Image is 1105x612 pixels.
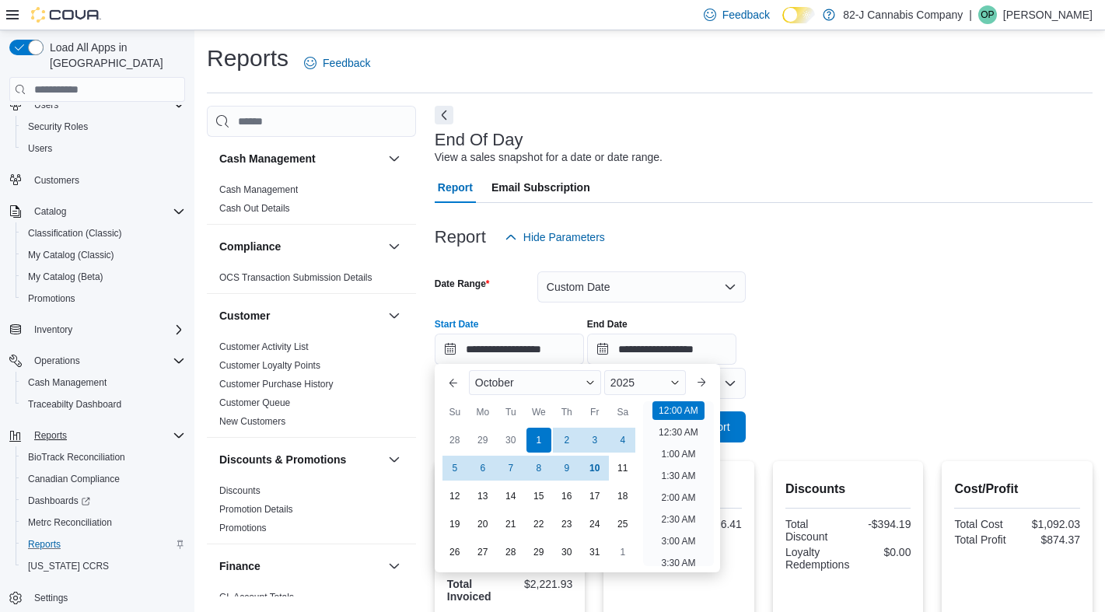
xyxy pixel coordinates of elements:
[16,490,191,512] a: Dashboards
[438,172,473,203] span: Report
[523,229,605,245] span: Hide Parameters
[582,400,607,425] div: Fr
[28,249,114,261] span: My Catalog (Classic)
[28,170,185,190] span: Customers
[470,456,495,481] div: day-6
[34,99,58,111] span: Users
[442,400,467,425] div: Su
[442,428,467,453] div: day-28
[22,289,185,308] span: Promotions
[526,400,551,425] div: We
[442,540,467,565] div: day-26
[28,451,125,463] span: BioTrack Reconciliation
[491,172,590,203] span: Email Subscription
[582,540,607,565] div: day-31
[655,510,701,529] li: 2:30 AM
[28,495,90,507] span: Dashboards
[28,227,122,240] span: Classification (Classic)
[689,370,714,395] button: Next month
[435,149,663,166] div: View a sales snapshot for a date or date range.
[219,416,285,427] a: New Customers
[298,47,376,79] a: Feedback
[526,428,551,453] div: day-1
[526,484,551,509] div: day-15
[498,222,611,253] button: Hide Parameters
[554,484,579,509] div: day-16
[470,512,495,537] div: day-20
[513,578,573,590] div: $2,221.93
[28,426,73,445] button: Reports
[28,320,185,339] span: Inventory
[219,151,316,166] h3: Cash Management
[22,513,118,532] a: Metrc Reconciliation
[610,400,635,425] div: Sa
[782,23,783,24] span: Dark Mode
[1003,5,1093,24] p: [PERSON_NAME]
[28,560,109,572] span: [US_STATE] CCRS
[441,426,637,566] div: October, 2025
[34,323,72,336] span: Inventory
[655,467,701,485] li: 1:30 AM
[441,370,466,395] button: Previous Month
[469,370,601,395] div: Button. Open the month selector. October is currently selected.
[554,428,579,453] div: day-2
[22,470,126,488] a: Canadian Compliance
[28,202,185,221] span: Catalog
[207,481,416,544] div: Discounts & Promotions
[28,171,86,190] a: Customers
[34,592,68,604] span: Settings
[22,448,185,467] span: BioTrack Reconciliation
[470,400,495,425] div: Mo
[28,96,185,114] span: Users
[498,512,523,537] div: day-21
[22,373,113,392] a: Cash Management
[323,55,370,71] span: Feedback
[22,557,115,575] a: [US_STATE] CCRS
[435,228,486,247] h3: Report
[219,184,298,195] a: Cash Management
[16,116,191,138] button: Security Roles
[219,592,294,603] a: GL Account Totals
[385,306,404,325] button: Customer
[219,558,261,574] h3: Finance
[219,485,261,496] a: Discounts
[28,121,88,133] span: Security Roles
[785,480,911,498] h2: Discounts
[652,423,705,442] li: 12:30 AM
[22,289,82,308] a: Promotions
[582,512,607,537] div: day-24
[22,535,185,554] span: Reports
[28,588,185,607] span: Settings
[475,376,514,389] span: October
[1020,533,1080,546] div: $874.37
[855,546,911,558] div: $0.00
[610,484,635,509] div: day-18
[22,246,185,264] span: My Catalog (Classic)
[16,533,191,555] button: Reports
[22,513,185,532] span: Metrc Reconciliation
[498,540,523,565] div: day-28
[498,484,523,509] div: day-14
[219,272,372,283] a: OCS Transaction Submission Details
[582,428,607,453] div: day-3
[22,139,185,158] span: Users
[3,169,191,191] button: Customers
[16,244,191,266] button: My Catalog (Classic)
[978,5,997,24] div: Omar Price
[22,224,185,243] span: Classification (Classic)
[954,533,1014,546] div: Total Profit
[219,523,267,533] a: Promotions
[34,355,80,367] span: Operations
[22,117,94,136] a: Security Roles
[954,480,1080,498] h2: Cost/Profit
[785,546,850,571] div: Loyalty Redemptions
[28,96,65,114] button: Users
[28,473,120,485] span: Canadian Compliance
[447,578,491,603] strong: Total Invoiced
[610,376,635,389] span: 2025
[16,446,191,468] button: BioTrack Reconciliation
[526,456,551,481] div: day-8
[554,456,579,481] div: day-9
[610,540,635,565] div: day-1
[385,557,404,575] button: Finance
